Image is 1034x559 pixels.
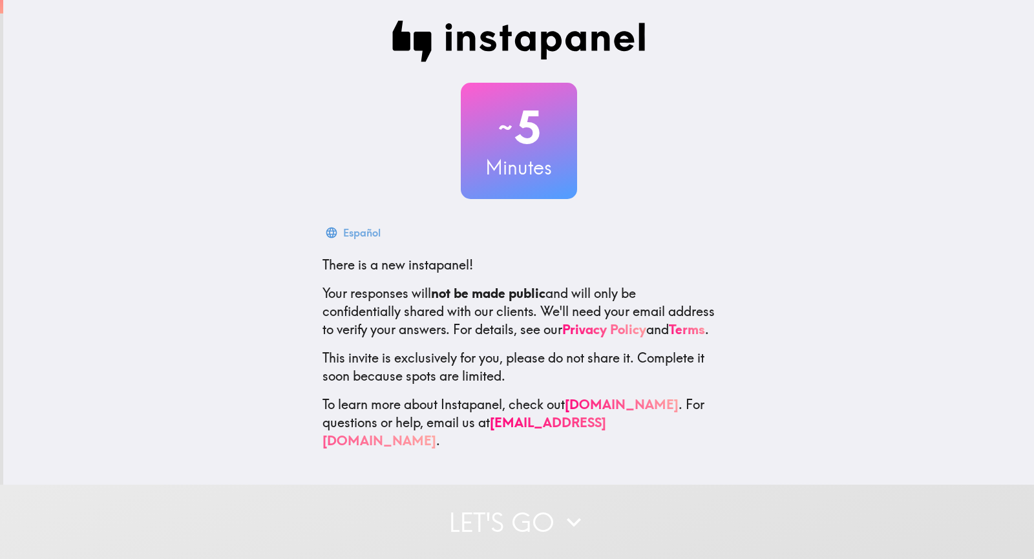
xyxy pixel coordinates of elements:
a: Privacy Policy [562,321,646,337]
span: ~ [496,108,514,147]
button: Español [322,220,386,246]
img: Instapanel [392,21,646,62]
h2: 5 [461,101,577,154]
b: not be made public [431,285,545,301]
h3: Minutes [461,154,577,181]
p: Your responses will and will only be confidentially shared with our clients. We'll need your emai... [322,284,715,339]
a: [DOMAIN_NAME] [565,396,679,412]
p: This invite is exclusively for you, please do not share it. Complete it soon because spots are li... [322,349,715,385]
a: [EMAIL_ADDRESS][DOMAIN_NAME] [322,414,606,448]
div: Español [343,224,381,242]
p: To learn more about Instapanel, check out . For questions or help, email us at . [322,396,715,450]
span: There is a new instapanel! [322,257,473,273]
a: Terms [669,321,705,337]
